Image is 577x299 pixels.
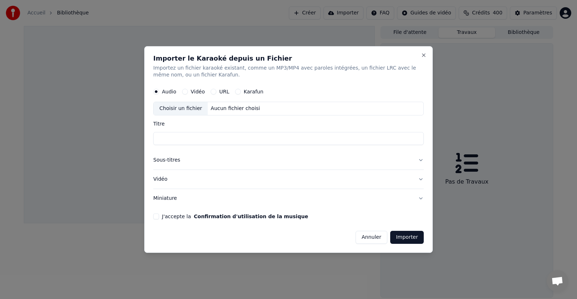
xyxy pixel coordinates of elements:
[162,89,176,94] label: Audio
[153,55,424,62] h2: Importer le Karaoké depuis un Fichier
[162,214,308,219] label: J'accepte la
[153,151,424,170] button: Sous-titres
[153,65,424,79] p: Importez un fichier karaoké existant, comme un MP3/MP4 avec paroles intégrées, un fichier LRC ave...
[208,105,263,113] div: Aucun fichier choisi
[356,231,387,244] button: Annuler
[390,231,424,244] button: Importer
[153,189,424,208] button: Miniature
[219,89,229,94] label: URL
[191,89,205,94] label: Vidéo
[154,102,208,115] div: Choisir un fichier
[153,170,424,189] button: Vidéo
[153,122,424,127] label: Titre
[244,89,264,94] label: Karafun
[194,214,308,219] button: J'accepte la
